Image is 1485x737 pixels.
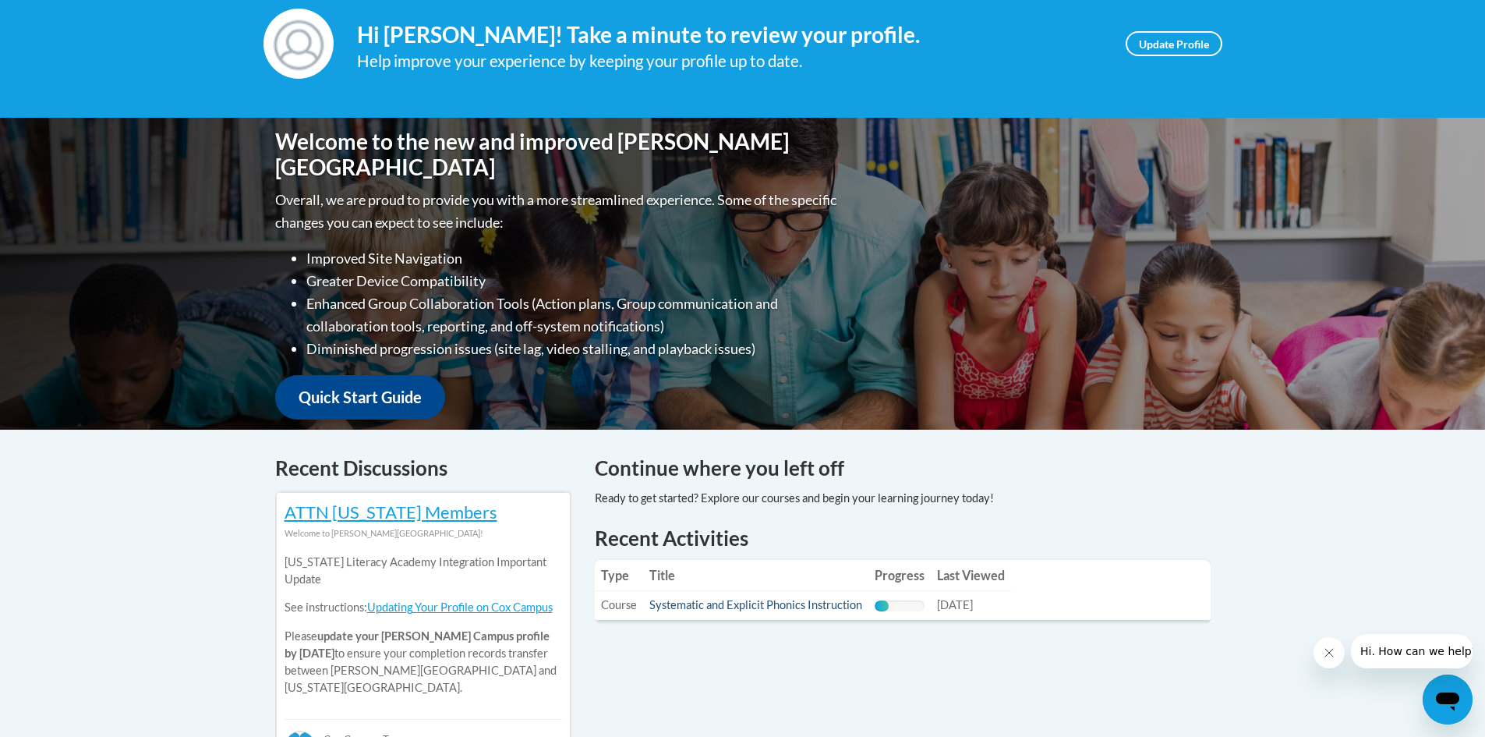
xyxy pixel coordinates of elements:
[357,48,1102,74] div: Help improve your experience by keeping your profile up to date.
[275,453,571,484] h4: Recent Discussions
[285,525,562,542] div: Welcome to [PERSON_NAME][GEOGRAPHIC_DATA]!
[263,9,334,79] img: Profile Image
[367,601,553,614] a: Updating Your Profile on Cox Campus
[595,560,643,591] th: Type
[275,189,840,234] p: Overall, we are proud to provide you with a more streamlined experience. Some of the specific cha...
[1126,31,1222,56] a: Update Profile
[275,129,840,181] h1: Welcome to the new and improved [PERSON_NAME][GEOGRAPHIC_DATA]
[306,247,840,270] li: Improved Site Navigation
[357,22,1102,48] h4: Hi [PERSON_NAME]! Take a minute to review your profile.
[275,375,445,420] a: Quick Start Guide
[875,601,889,611] div: Progress, %
[285,599,562,616] p: See instructions:
[868,560,931,591] th: Progress
[595,453,1211,484] h4: Continue where you left off
[306,292,840,338] li: Enhanced Group Collaboration Tools (Action plans, Group communication and collaboration tools, re...
[306,270,840,292] li: Greater Device Compatibility
[937,598,973,611] span: [DATE]
[649,598,862,611] a: Systematic and Explicit Phonics Instruction
[595,524,1211,552] h1: Recent Activities
[285,501,497,523] a: ATTN [US_STATE] Members
[285,554,562,588] p: [US_STATE] Literacy Academy Integration Important Update
[306,338,840,360] li: Diminished progression issues (site lag, video stalling, and playback issues)
[643,560,868,591] th: Title
[285,542,562,708] div: Please to ensure your completion records transfer between [PERSON_NAME][GEOGRAPHIC_DATA] and [US_...
[9,11,126,23] span: Hi. How can we help?
[601,598,637,611] span: Course
[1314,637,1345,668] iframe: Close message
[1423,675,1473,725] iframe: Button to launch messaging window
[931,560,1011,591] th: Last Viewed
[285,629,550,660] b: update your [PERSON_NAME] Campus profile by [DATE]
[1351,634,1473,668] iframe: Message from company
